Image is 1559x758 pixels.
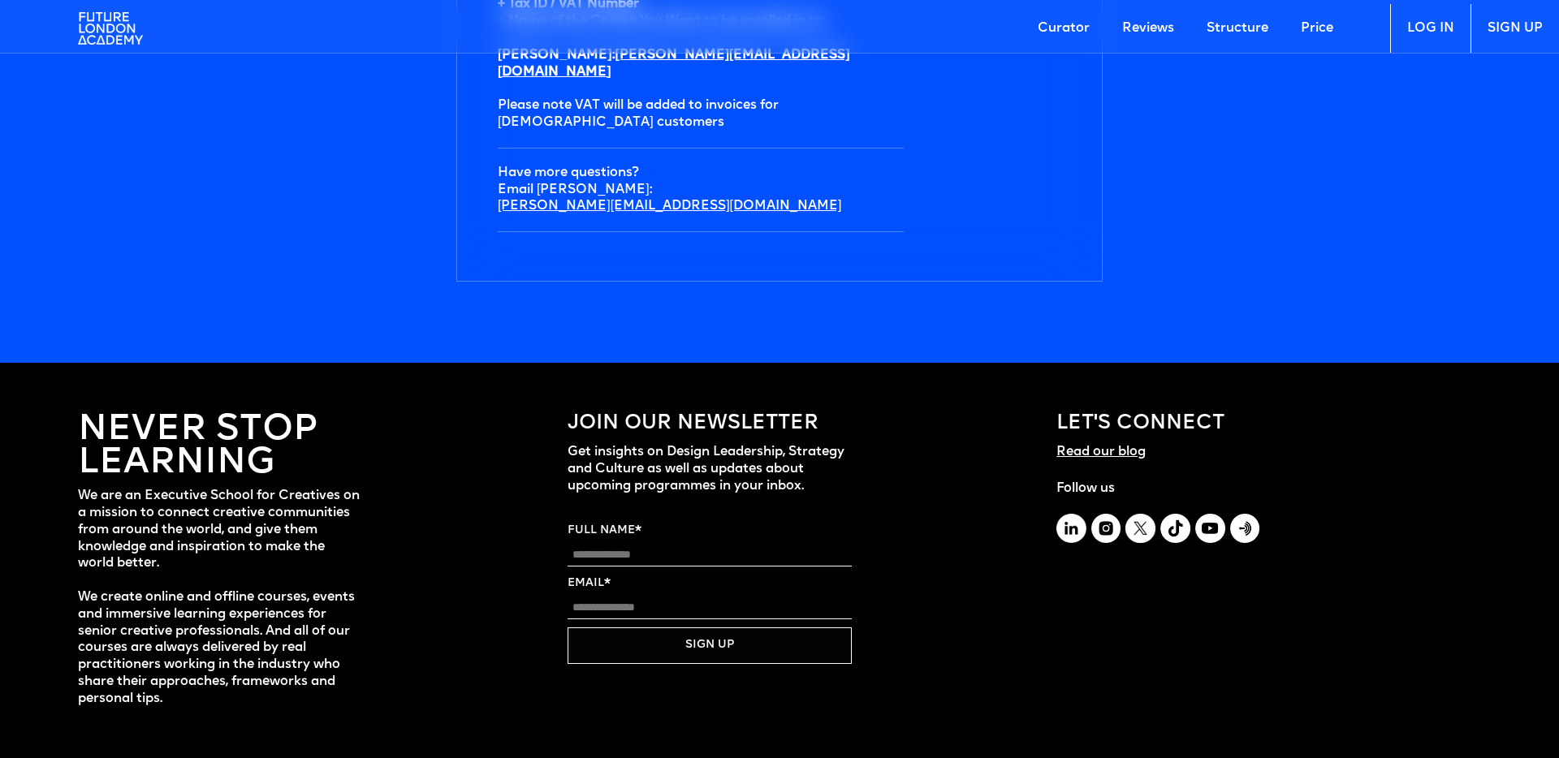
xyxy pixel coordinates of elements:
a: Read our blog‍ [1056,444,1146,478]
a: [PERSON_NAME][EMAIL_ADDRESS][DOMAIN_NAME] [498,49,850,79]
a: Price [1285,4,1350,53]
button: SIGN UP [568,627,852,663]
div: Read our blog ‍ [1056,444,1146,478]
h5: LET's CONNEcT [1056,411,1224,436]
h4: Never stop learning [78,414,362,480]
a: SIGN UP [1470,4,1559,53]
a: Curator [1021,4,1106,53]
div: Have more questions? Email [PERSON_NAME]: ‍ [498,165,904,215]
a: Structure [1190,4,1285,53]
a: LOG IN [1390,4,1470,53]
label: EMAIL* [568,575,852,592]
h5: JOIN OUR NEWSLETTER [568,411,852,436]
div: Get insights on Design Leadership, Strategy and Culture as well as updates about upcoming program... [568,444,852,494]
div: We are an Executive School for Creatives on a mission to connect creative communities from around... [78,488,362,707]
a: [PERSON_NAME][EMAIL_ADDRESS][DOMAIN_NAME] [498,200,841,213]
a: Reviews [1106,4,1190,53]
div: Follow us [1056,480,1451,497]
label: FULL NAME* [568,522,852,540]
